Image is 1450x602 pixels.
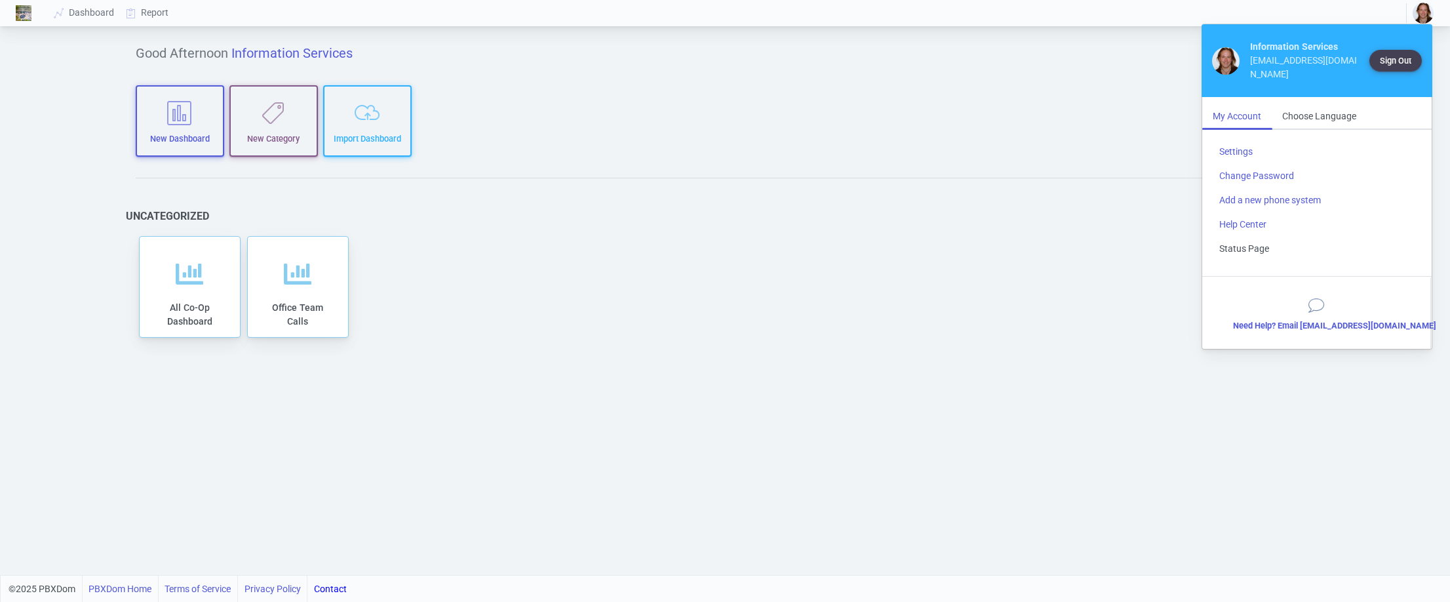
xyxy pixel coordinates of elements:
div: Choose Language [1272,104,1367,129]
a: Privacy Policy [245,576,301,602]
button: New Category [229,85,318,157]
button: Need Help? Email [EMAIL_ADDRESS][DOMAIN_NAME] [1225,289,1407,337]
h6: Uncategorized [126,210,209,222]
img: Logo [16,5,31,21]
b: Need Help? Email [EMAIL_ADDRESS][DOMAIN_NAME] [1233,321,1436,331]
a: Change Password [1209,164,1425,188]
a: Status Page [1209,237,1425,261]
a: Contact [314,576,347,602]
span: All Co-Op Dashboard [167,302,212,327]
h5: Good Afternoon [136,45,1314,61]
a: Report [121,1,175,25]
button: New Dashboard [136,85,224,157]
img: b58afa1a639c9901f0a2fe583c38e912 [1212,47,1240,75]
a: Terms of Service [165,576,231,602]
span: Information Services [231,45,353,61]
img: b58afa1a639c9901f0a2fe583c38e912 [1413,3,1434,24]
div: My Account [1202,104,1272,129]
div: [EMAIL_ADDRESS][DOMAIN_NAME] [1250,54,1363,81]
a: Settings [1209,140,1425,164]
div: Information Services [1250,40,1363,54]
button: Sign Out [1369,50,1422,71]
a: Dashboard [49,1,121,25]
a: Add a new phone system [1209,188,1425,212]
a: Help Center [1209,212,1425,237]
button: Import Dashboard [323,85,412,157]
span: Office Team Calls [272,302,323,327]
a: PBXDom Home [88,576,151,602]
div: ©2025 PBXDom [9,576,347,602]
